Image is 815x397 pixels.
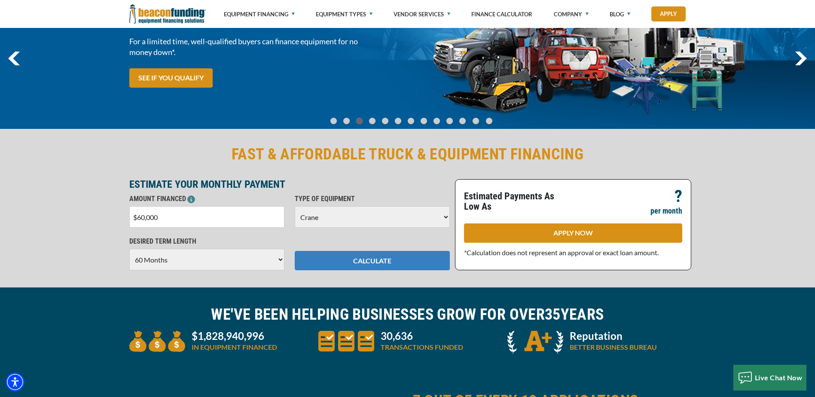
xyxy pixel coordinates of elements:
a: Go To Slide 2 [354,117,364,125]
img: three money bags to convey large amount of equipment financed [129,331,185,352]
a: Go To Slide 9 [444,117,455,125]
p: ESTIMATE YOUR MONTHLY PAYMENT [129,179,450,189]
p: Reputation [570,331,657,341]
button: Live Chat Now [733,365,807,391]
p: $1,828,940,996 [192,331,277,341]
a: Go To Slide 3 [367,117,377,125]
a: Apply [651,6,686,21]
p: Estimated Payments As Low As [464,191,568,212]
a: previous [8,52,20,65]
a: Go To Slide 8 [431,117,442,125]
a: Go To Slide 0 [328,117,339,125]
input: $ [129,206,284,228]
a: next [795,52,807,65]
img: A + icon [507,331,563,354]
span: Live Chat Now [755,373,803,382]
img: three document icons to convery large amount of transactions funded [318,331,374,351]
p: TYPE OF EQUIPMENT [295,194,450,204]
a: Go To Slide 12 [484,117,494,125]
p: TRANSACTIONS FUNDED [381,342,463,352]
p: AMOUNT FINANCED [129,194,284,204]
a: Go To Slide 4 [380,117,390,125]
a: Go To Slide 5 [393,117,403,125]
a: Go To Slide 7 [418,117,429,125]
p: ? [675,191,682,202]
a: Go To Slide 1 [341,117,351,125]
span: 35 [545,305,561,324]
a: Go To Slide 6 [406,117,416,125]
img: Left Navigator [8,52,20,65]
p: BETTER BUSINESS BUREAU [570,342,657,352]
button: CALCULATE [295,251,450,270]
a: SEE IF YOU QUALIFY [129,68,213,88]
p: IN EQUIPMENT FINANCED [192,342,277,352]
span: For a limited time, well-qualified buyers can finance equipment for no money down*. [129,36,403,58]
span: *Calculation does not represent an approval or exact loan amount. [464,248,659,257]
a: Go To Slide 11 [470,117,481,125]
a: APPLY NOW [464,223,682,243]
p: per month [650,206,682,216]
div: Accessibility Menu [6,373,24,391]
img: Right Navigator [795,52,807,65]
h2: FAST & AFFORDABLE TRUCK & EQUIPMENT FINANCING [129,144,686,164]
a: Go To Slide 10 [457,117,468,125]
p: DESIRED TERM LENGTH [129,236,284,247]
p: 30,636 [381,331,463,341]
h2: WE'VE BEEN HELPING BUSINESSES GROW FOR OVER YEARS [129,305,686,324]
